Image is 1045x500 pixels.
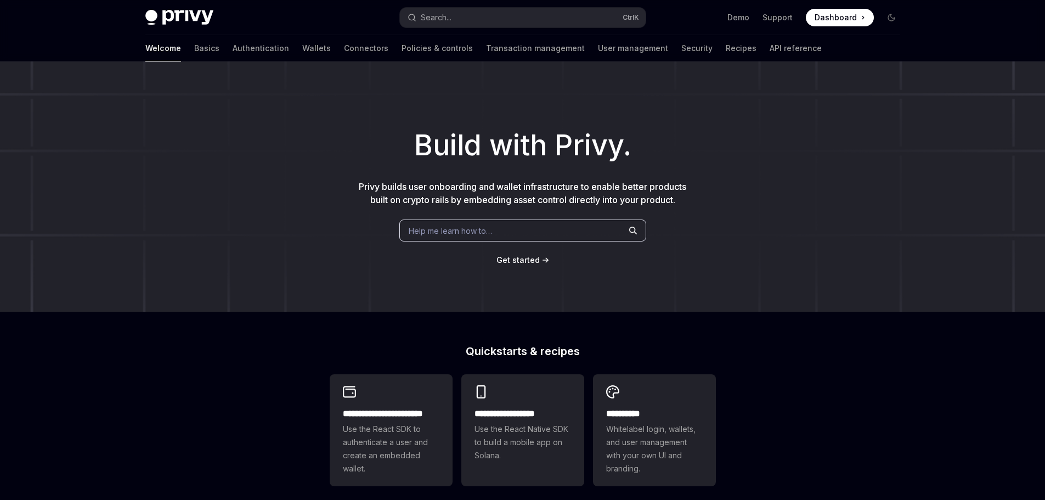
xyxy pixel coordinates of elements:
[486,35,585,61] a: Transaction management
[681,35,713,61] a: Security
[762,12,793,23] a: Support
[593,374,716,486] a: **** *****Whitelabel login, wallets, and user management with your own UI and branding.
[461,374,584,486] a: **** **** **** ***Use the React Native SDK to build a mobile app on Solana.
[145,10,213,25] img: dark logo
[475,423,571,462] span: Use the React Native SDK to build a mobile app on Solana.
[344,35,388,61] a: Connectors
[233,35,289,61] a: Authentication
[883,9,900,26] button: Toggle dark mode
[400,8,646,27] button: Search...CtrlK
[194,35,219,61] a: Basics
[359,181,686,205] span: Privy builds user onboarding and wallet infrastructure to enable better products built on crypto ...
[402,35,473,61] a: Policies & controls
[606,423,703,475] span: Whitelabel login, wallets, and user management with your own UI and branding.
[496,255,540,265] span: Get started
[330,346,716,357] h2: Quickstarts & recipes
[302,35,331,61] a: Wallets
[623,13,639,22] span: Ctrl K
[421,11,451,24] div: Search...
[770,35,822,61] a: API reference
[496,255,540,266] a: Get started
[726,35,756,61] a: Recipes
[343,423,439,475] span: Use the React SDK to authenticate a user and create an embedded wallet.
[18,124,1027,167] h1: Build with Privy.
[727,12,749,23] a: Demo
[815,12,857,23] span: Dashboard
[598,35,668,61] a: User management
[145,35,181,61] a: Welcome
[806,9,874,26] a: Dashboard
[409,225,492,237] span: Help me learn how to…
